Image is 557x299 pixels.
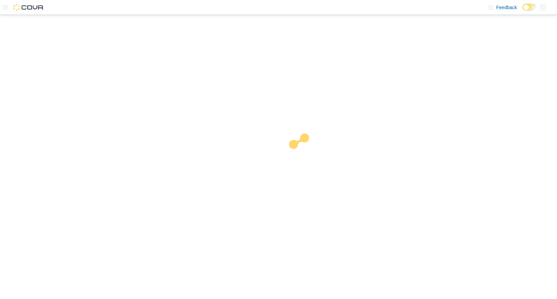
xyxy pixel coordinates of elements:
img: Cova [14,4,44,11]
input: Dark Mode [522,4,537,11]
a: Feedback [486,1,520,14]
img: cova-loader [278,129,329,179]
span: Feedback [496,4,517,11]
